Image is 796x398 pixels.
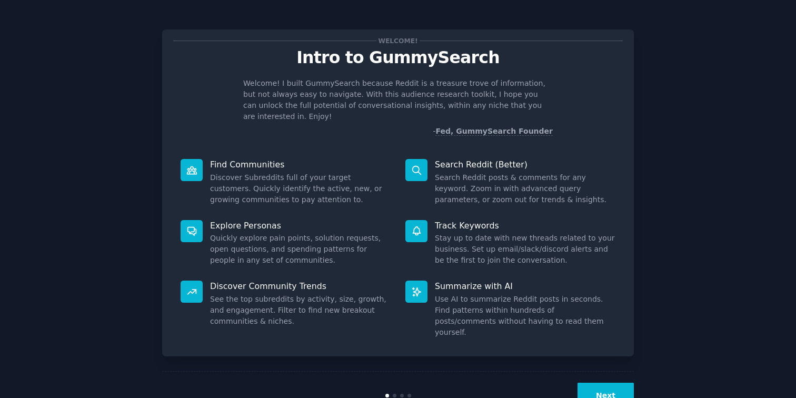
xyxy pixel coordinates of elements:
dd: Search Reddit posts & comments for any keyword. Zoom in with advanced query parameters, or zoom o... [435,172,615,205]
span: Welcome! [376,35,420,46]
a: Fed, GummySearch Founder [435,127,553,136]
p: Search Reddit (Better) [435,159,615,170]
p: Discover Community Trends [210,281,391,292]
p: Summarize with AI [435,281,615,292]
dd: See the top subreddits by activity, size, growth, and engagement. Filter to find new breakout com... [210,294,391,327]
p: Intro to GummySearch [173,48,623,67]
p: Explore Personas [210,220,391,231]
p: Welcome! I built GummySearch because Reddit is a treasure trove of information, but not always ea... [243,78,553,122]
dd: Use AI to summarize Reddit posts in seconds. Find patterns within hundreds of posts/comments with... [435,294,615,338]
div: - [433,126,553,137]
dd: Quickly explore pain points, solution requests, open questions, and spending patterns for people ... [210,233,391,266]
p: Track Keywords [435,220,615,231]
dd: Stay up to date with new threads related to your business. Set up email/slack/discord alerts and ... [435,233,615,266]
p: Find Communities [210,159,391,170]
dd: Discover Subreddits full of your target customers. Quickly identify the active, new, or growing c... [210,172,391,205]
